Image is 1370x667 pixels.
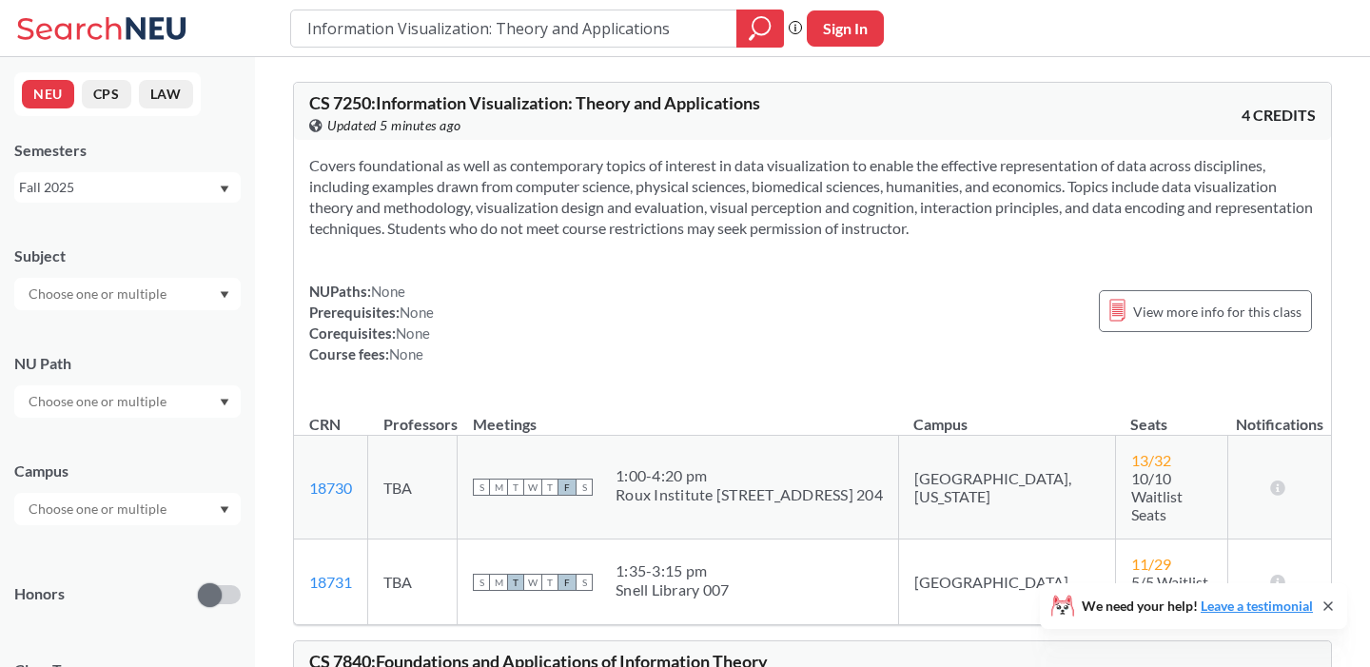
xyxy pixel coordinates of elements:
th: Notifications [1227,395,1331,436]
span: 4 CREDITS [1242,105,1316,126]
div: Dropdown arrow [14,493,241,525]
th: Professors [368,395,458,436]
div: 1:00 - 4:20 pm [616,466,883,485]
input: Choose one or multiple [19,283,179,305]
th: Campus [898,395,1115,436]
span: M [490,479,507,496]
span: S [473,574,490,591]
span: None [396,324,430,342]
span: None [400,304,434,321]
button: NEU [22,80,74,108]
button: CPS [82,80,131,108]
div: Fall 2025Dropdown arrow [14,172,241,203]
span: S [576,574,593,591]
span: Updated 5 minutes ago [327,115,461,136]
span: 5/5 Waitlist Seats [1131,573,1208,609]
th: Seats [1115,395,1227,436]
section: Covers foundational as well as contemporary topics of interest in data visualization to enable th... [309,155,1316,239]
span: M [490,574,507,591]
button: LAW [139,80,193,108]
div: NUPaths: Prerequisites: Corequisites: Course fees: [309,281,434,364]
svg: Dropdown arrow [220,291,229,299]
input: Choose one or multiple [19,498,179,520]
td: TBA [368,539,458,625]
span: T [541,479,558,496]
span: F [558,479,576,496]
button: Sign In [807,10,884,47]
span: T [507,574,524,591]
span: S [576,479,593,496]
span: S [473,479,490,496]
span: None [371,283,405,300]
span: None [389,345,423,363]
input: Choose one or multiple [19,390,179,413]
div: 1:35 - 3:15 pm [616,561,729,580]
span: 13 / 32 [1131,451,1171,469]
th: Meetings [458,395,899,436]
td: [GEOGRAPHIC_DATA], [US_STATE] [898,436,1115,539]
a: Leave a testimonial [1201,598,1313,614]
div: NU Path [14,353,241,374]
div: CRN [309,414,341,435]
span: We need your help! [1082,599,1313,613]
div: Campus [14,461,241,481]
span: F [558,574,576,591]
span: T [507,479,524,496]
input: Class, professor, course number, "phrase" [305,12,723,45]
td: [GEOGRAPHIC_DATA] [898,539,1115,625]
div: Roux Institute [STREET_ADDRESS] 204 [616,485,883,504]
span: CS 7250 : Information Visualization: Theory and Applications [309,92,760,113]
span: T [541,574,558,591]
svg: magnifying glass [749,15,772,42]
a: 18730 [309,479,352,497]
div: Subject [14,245,241,266]
div: Semesters [14,140,241,161]
div: magnifying glass [736,10,784,48]
span: 11 / 29 [1131,555,1171,573]
svg: Dropdown arrow [220,506,229,514]
div: Fall 2025 [19,177,218,198]
div: Dropdown arrow [14,278,241,310]
div: Dropdown arrow [14,385,241,418]
td: TBA [368,436,458,539]
svg: Dropdown arrow [220,186,229,193]
span: View more info for this class [1133,300,1301,324]
span: W [524,479,541,496]
p: Honors [14,583,65,605]
svg: Dropdown arrow [220,399,229,406]
div: Snell Library 007 [616,580,729,599]
a: 18731 [309,573,352,591]
span: W [524,574,541,591]
span: 10/10 Waitlist Seats [1131,469,1183,523]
